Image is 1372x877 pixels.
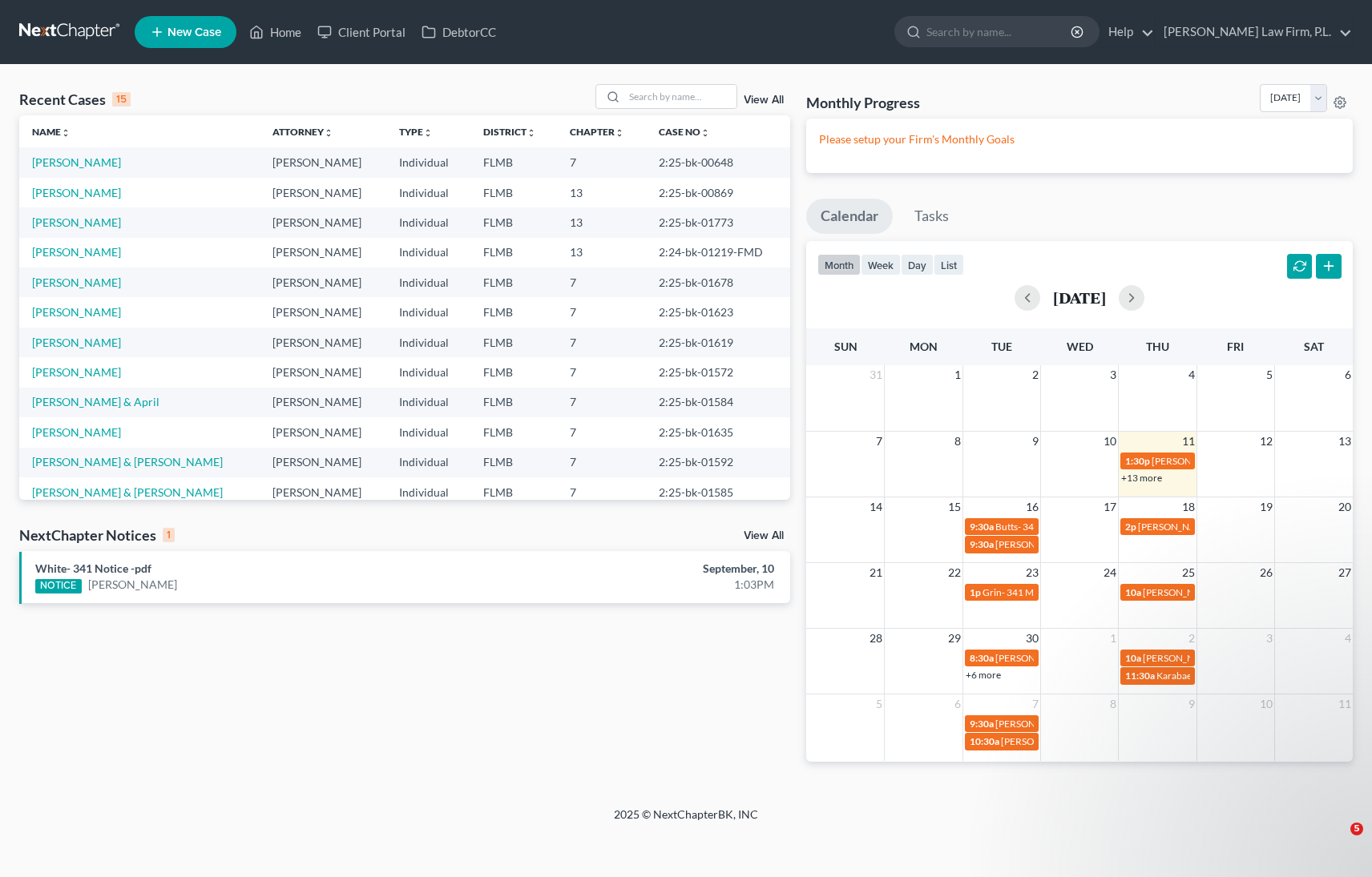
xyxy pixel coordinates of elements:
span: 9 [1187,694,1196,714]
div: 1:03PM [539,577,774,593]
a: [PERSON_NAME] [32,245,121,259]
span: Butts- 341 Meeting [995,521,1075,533]
span: Wed [1067,340,1093,353]
td: [PERSON_NAME] [260,388,387,417]
td: 13 [557,238,646,268]
td: FLMB [470,417,558,447]
td: FLMB [470,147,558,177]
span: 26 [1258,563,1274,582]
span: Sun [834,340,857,353]
a: Home [241,18,309,46]
input: Search by name... [926,17,1073,46]
span: 5 [1265,365,1274,384]
span: 13 [1337,432,1353,451]
a: White- 341 Notice -pdf [35,561,151,575]
div: NOTICE [35,579,82,593]
td: FLMB [470,297,558,327]
a: [PERSON_NAME] [32,305,121,319]
td: Individual [386,477,470,507]
a: Help [1100,18,1154,46]
span: 1:30p [1125,455,1150,467]
a: Chapterunfold_more [570,126,624,138]
td: 2:25-bk-00648 [646,147,790,177]
span: [PERSON_NAME]- 341 Meeting [1001,735,1134,747]
span: 9:30a [970,538,994,550]
td: Individual [386,147,470,177]
span: 11 [1337,694,1353,714]
div: September, 10 [539,561,774,577]
i: unfold_more [527,128,536,138]
a: [PERSON_NAME] & [PERSON_NAME] [32,485,223,499]
a: [PERSON_NAME] [88,577,177,593]
span: Grin- 341 Meeting [983,586,1059,598]
td: [PERSON_NAME] [260,417,387,447]
span: Fri [1227,340,1244,353]
a: Tasks [900,199,963,234]
td: 7 [557,147,646,177]
td: 2:25-bk-01635 [646,417,790,447]
td: 2:25-bk-00869 [646,178,790,207]
td: [PERSON_NAME] [260,207,387,237]
span: [PERSON_NAME]- 341 Meeting [1143,586,1276,598]
span: 14 [868,497,884,517]
td: 2:25-bk-01619 [646,328,790,357]
span: 28 [868,629,884,648]
td: [PERSON_NAME] [260,328,387,357]
span: 8:30a [970,652,994,664]
span: 22 [946,563,962,582]
span: 20 [1337,497,1353,517]
span: 12 [1258,432,1274,451]
td: [PERSON_NAME] [260,178,387,207]
span: 2 [1187,629,1196,648]
a: [PERSON_NAME] [32,276,121,289]
td: FLMB [470,178,558,207]
span: 15 [946,497,962,517]
span: 6 [1343,365,1353,384]
span: 27 [1337,563,1353,582]
td: FLMB [470,207,558,237]
h2: [DATE] [1053,289,1106,306]
span: 4 [1343,629,1353,648]
a: Typeunfold_more [399,126,433,138]
a: [PERSON_NAME] [32,215,121,229]
span: 24 [1102,563,1118,582]
td: 7 [557,477,646,507]
span: 5 [1350,823,1363,835]
span: 4 [1187,365,1196,384]
span: [PERSON_NAME]- 341 Meeting [995,538,1128,550]
td: [PERSON_NAME] [260,238,387,268]
td: FLMB [470,328,558,357]
p: Please setup your Firm's Monthly Goals [819,131,1340,147]
span: Sat [1304,340,1324,353]
td: 7 [557,328,646,357]
td: [PERSON_NAME] [260,448,387,477]
td: [PERSON_NAME] [260,268,387,297]
span: 1 [953,365,962,384]
button: month [817,254,861,276]
span: Karabaev- 341 Meeting [1156,670,1254,682]
span: [PERSON_NAME]- 341 Meeting [1143,652,1276,664]
span: 9 [1031,432,1040,451]
td: 13 [557,178,646,207]
span: 6 [953,694,962,714]
td: 7 [557,268,646,297]
a: [PERSON_NAME] Law Firm, P.L. [1156,18,1352,46]
span: Tue [991,340,1012,353]
i: unfold_more [615,128,624,138]
span: 11 [1180,432,1196,451]
td: Individual [386,297,470,327]
a: [PERSON_NAME] [32,186,121,199]
td: FLMB [470,268,558,297]
span: 25 [1180,563,1196,582]
td: 2:25-bk-01572 [646,357,790,387]
button: week [861,254,901,276]
a: [PERSON_NAME] & [PERSON_NAME] [32,455,223,469]
td: 7 [557,417,646,447]
a: Case Nounfold_more [659,126,710,138]
span: [PERSON_NAME]- Cont'd Confirmation Hearing [1152,455,1354,467]
td: Individual [386,448,470,477]
span: 31 [868,365,884,384]
input: Search by name... [624,85,736,108]
td: FLMB [470,388,558,417]
span: 1p [970,586,981,598]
